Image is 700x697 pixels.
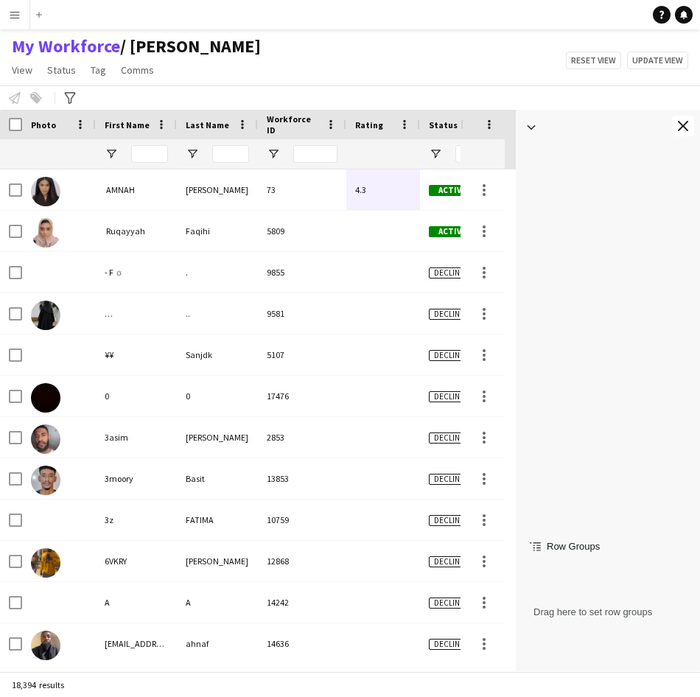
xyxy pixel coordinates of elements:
span: View [12,63,32,77]
div: [PERSON_NAME] [177,169,258,210]
div: [PERSON_NAME] [177,541,258,581]
img: … .. [31,301,60,330]
a: My Workforce [12,35,120,57]
div: 3moory [96,458,177,499]
div: FATIMA [177,500,258,540]
span: Declined [429,267,475,279]
div: 14636 [258,623,346,664]
span: Rating [355,119,383,130]
input: Workforce ID Filter Input [293,145,337,163]
span: Declined [429,432,475,444]
div: Basit [177,458,258,499]
div: 73 [258,169,346,210]
div: 0 [96,376,177,416]
div: 10759 [258,500,346,540]
a: Comms [115,60,160,80]
span: Declined [429,639,475,650]
input: Status Filter Input [455,145,500,163]
button: Reset view [566,52,621,69]
div: Faqihi [177,211,258,251]
span: Active [429,185,475,196]
span: Declined [429,556,475,567]
span: Row Groups [547,541,600,552]
input: First Name Filter Input [131,145,168,163]
div: - F ☼ [96,252,177,293]
span: Photo [31,119,56,130]
div: … [96,293,177,334]
img: ‏ AMNAH IDRIS [31,177,60,206]
input: Last Name Filter Input [212,145,249,163]
a: Status [41,60,82,80]
div: 0 [177,376,258,416]
span: Last Name [186,119,229,130]
img: 0 0 [31,383,60,413]
button: Update view [627,52,688,69]
div: .. [177,293,258,334]
a: Tag [85,60,112,80]
div: 5107 [258,335,346,375]
span: Declined [429,515,475,526]
div: 3z [96,500,177,540]
span: Tag [91,63,106,77]
div: Sanjdk [177,335,258,375]
span: Active [429,226,475,237]
span: Declined [429,309,475,320]
span: Comms [121,63,154,77]
app-action-btn: Advanced filters [61,89,79,107]
div: 6VKRY [96,541,177,581]
span: First Name [105,119,150,130]
a: View [6,60,38,80]
div: 13853 [258,458,346,499]
span: Waad Ziyarah [120,35,261,57]
div: A [177,582,258,623]
span: Drag here to set row groups [525,562,691,663]
button: Open Filter Menu [429,147,442,161]
span: Declined [429,391,475,402]
button: Open Filter Menu [105,147,118,161]
span: Status [429,119,458,130]
div: [EMAIL_ADDRESS][DOMAIN_NAME] [96,623,177,664]
span: Status [47,63,76,77]
img: 3asim Hassen [31,424,60,454]
div: [PERSON_NAME] [177,417,258,458]
div: 2853 [258,417,346,458]
div: 4.3 [346,169,420,210]
div: 9855 [258,252,346,293]
button: Open Filter Menu [186,147,199,161]
div: 9581 [258,293,346,334]
span: Declined [429,350,475,361]
img: 6VKRY Abdullah [31,548,60,578]
div: 14242 [258,582,346,623]
div: . [177,252,258,293]
img: 3moory Basit [31,466,60,495]
div: 17476 [258,376,346,416]
div: ‏ Ruqayyah [96,211,177,251]
button: Open Filter Menu [267,147,280,161]
span: Workforce ID [267,113,320,136]
img: A7naf77@gmail.com ahnaf [31,631,60,660]
div: 12868 [258,541,346,581]
div: ahnaf [177,623,258,664]
span: Declined [429,598,475,609]
div: ‏ AMNAH [96,169,177,210]
div: ¥¥ [96,335,177,375]
span: Declined [429,474,475,485]
div: A [96,582,177,623]
img: ‏ Ruqayyah Faqihi [31,218,60,248]
div: 5809 [258,211,346,251]
div: 3asim [96,417,177,458]
div: Row Groups [516,553,700,672]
